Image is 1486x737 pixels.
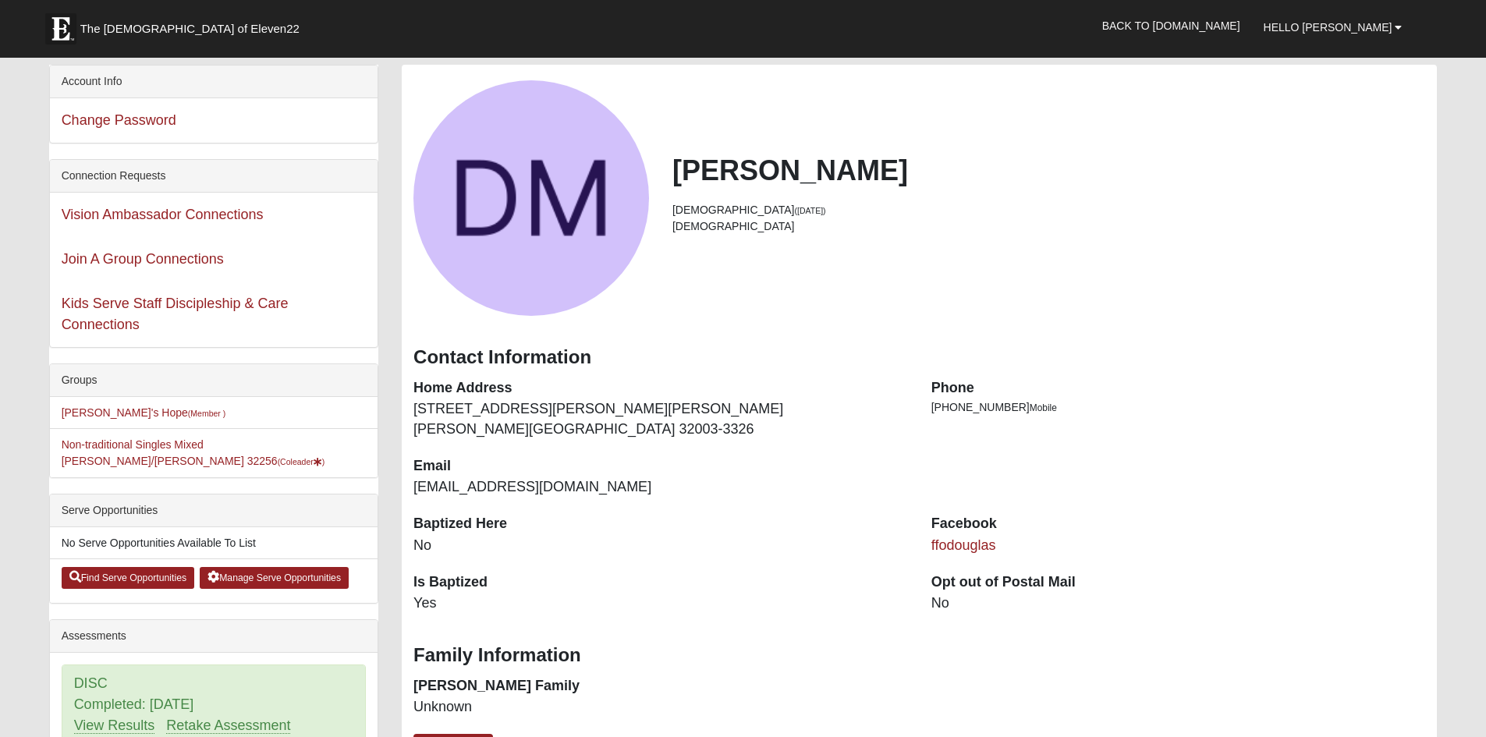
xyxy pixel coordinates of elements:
dd: [EMAIL_ADDRESS][DOMAIN_NAME] [413,477,908,498]
li: [PHONE_NUMBER] [931,399,1426,416]
a: Kids Serve Staff Discipleship & Care Connections [62,296,289,332]
a: Find Serve Opportunities [62,567,195,589]
dt: Baptized Here [413,514,908,534]
a: View Results [74,718,155,734]
a: [PERSON_NAME]'s Hope(Member ) [62,406,226,419]
a: Back to [DOMAIN_NAME] [1091,6,1252,45]
dd: No [413,536,908,556]
div: Connection Requests [50,160,378,193]
dd: Unknown [413,697,908,718]
a: View Fullsize Photo [413,80,649,316]
span: Hello [PERSON_NAME] [1264,21,1392,34]
a: ffodouglas [931,537,996,553]
h3: Contact Information [413,346,1425,369]
h2: [PERSON_NAME] [672,154,1425,187]
dt: Email [413,456,908,477]
a: Hello [PERSON_NAME] [1252,8,1414,47]
dt: Is Baptized [413,572,908,593]
dt: Opt out of Postal Mail [931,572,1426,593]
dd: [STREET_ADDRESS][PERSON_NAME][PERSON_NAME] [PERSON_NAME][GEOGRAPHIC_DATA] 32003-3326 [413,399,908,439]
dt: [PERSON_NAME] Family [413,676,908,696]
small: (Member ) [188,409,225,418]
dt: Home Address [413,378,908,399]
dd: Yes [413,593,908,614]
a: Vision Ambassador Connections [62,207,264,222]
a: Change Password [62,112,176,128]
div: Assessments [50,620,378,653]
a: The [DEMOGRAPHIC_DATA] of Eleven22 [37,5,349,44]
dd: No [931,593,1426,614]
small: ([DATE]) [795,206,826,215]
dt: Facebook [931,514,1426,534]
a: Join A Group Connections [62,251,224,267]
a: Manage Serve Opportunities [200,567,349,589]
div: Groups [50,364,378,397]
small: (Coleader ) [278,457,325,466]
img: Eleven22 logo [45,13,76,44]
div: Serve Opportunities [50,494,378,527]
a: Retake Assessment [166,718,290,734]
div: Account Info [50,66,378,98]
dt: Phone [931,378,1426,399]
span: Mobile [1030,402,1057,413]
li: [DEMOGRAPHIC_DATA] [672,218,1425,235]
a: Non-traditional Singles Mixed [PERSON_NAME]/[PERSON_NAME] 32256(Coleader) [62,438,325,467]
li: [DEMOGRAPHIC_DATA] [672,202,1425,218]
h3: Family Information [413,644,1425,667]
li: No Serve Opportunities Available To List [50,527,378,559]
span: The [DEMOGRAPHIC_DATA] of Eleven22 [80,21,300,37]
